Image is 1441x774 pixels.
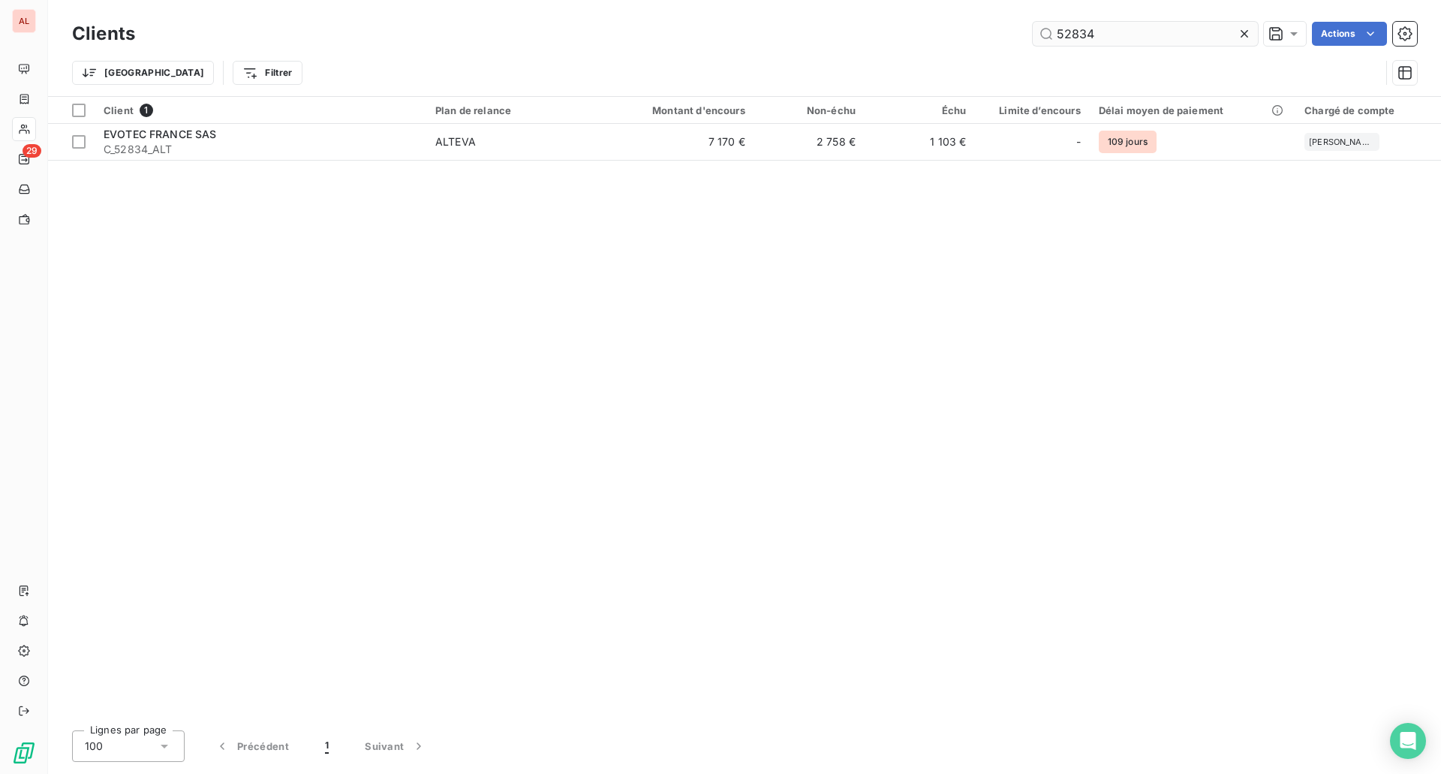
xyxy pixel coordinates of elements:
[1309,137,1375,146] span: [PERSON_NAME]
[197,730,307,762] button: Précédent
[72,20,135,47] h3: Clients
[233,61,302,85] button: Filtrer
[754,124,865,160] td: 2 758 €
[325,739,329,754] span: 1
[72,61,214,85] button: [GEOGRAPHIC_DATA]
[435,104,597,116] div: Plan de relance
[606,124,754,160] td: 7 170 €
[1099,131,1157,153] span: 109 jours
[1312,22,1387,46] button: Actions
[12,9,36,33] div: AL
[347,730,444,762] button: Suivant
[85,739,103,754] span: 100
[763,104,856,116] div: Non-échu
[140,104,153,117] span: 1
[23,144,41,158] span: 29
[104,142,417,157] span: C_52834_ALT
[865,124,975,160] td: 1 103 €
[1033,22,1258,46] input: Rechercher
[435,134,476,149] div: ALTEVA
[104,128,217,140] span: EVOTEC FRANCE SAS
[615,104,745,116] div: Montant d'encours
[874,104,966,116] div: Échu
[1304,104,1432,116] div: Chargé de compte
[1076,134,1081,149] span: -
[1390,723,1426,759] div: Open Intercom Messenger
[104,104,134,116] span: Client
[307,730,347,762] button: 1
[984,104,1080,116] div: Limite d’encours
[12,741,36,765] img: Logo LeanPay
[1099,104,1286,116] div: Délai moyen de paiement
